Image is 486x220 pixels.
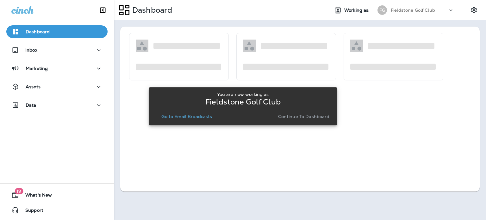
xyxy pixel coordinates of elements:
[161,114,212,119] p: Go to Email Broadcasts
[6,99,108,111] button: Data
[205,99,281,104] p: Fieldstone Golf Club
[26,66,48,71] p: Marketing
[6,25,108,38] button: Dashboard
[130,5,172,15] p: Dashboard
[391,8,435,13] p: Fieldstone Golf Club
[26,103,36,108] p: Data
[94,4,112,16] button: Collapse Sidebar
[159,112,215,121] button: Go to Email Broadcasts
[276,112,332,121] button: Continue to Dashboard
[278,114,330,119] p: Continue to Dashboard
[15,188,23,194] span: 19
[19,208,43,215] span: Support
[344,8,371,13] span: Working as:
[468,4,480,16] button: Settings
[377,5,387,15] div: FG
[19,192,52,200] span: What's New
[6,80,108,93] button: Assets
[6,189,108,201] button: 19What's New
[26,29,50,34] p: Dashboard
[217,92,269,97] p: You are now working as
[6,204,108,217] button: Support
[25,47,37,53] p: Inbox
[6,62,108,75] button: Marketing
[26,84,40,89] p: Assets
[6,44,108,56] button: Inbox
